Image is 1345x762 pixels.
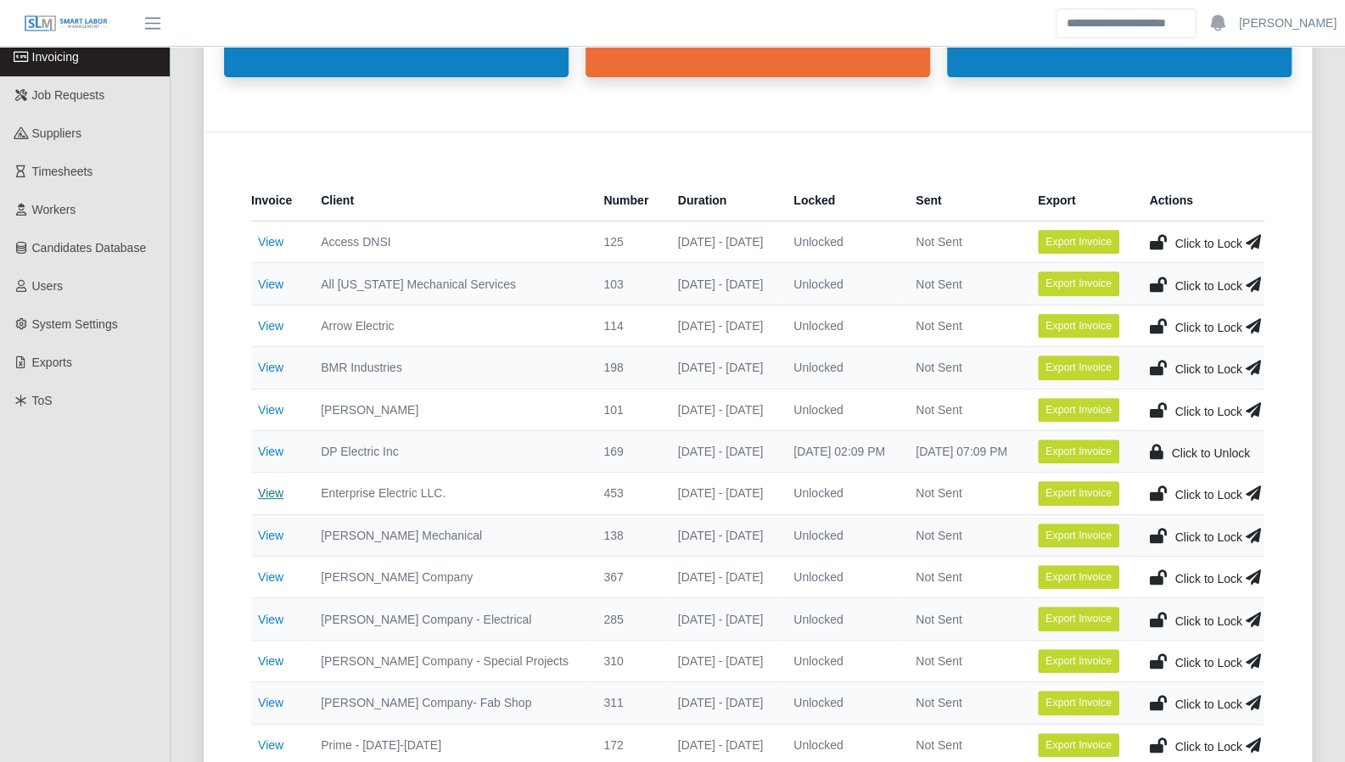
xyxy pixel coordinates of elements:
span: Suppliers [32,126,81,140]
td: Not Sent [902,557,1024,598]
td: Not Sent [902,305,1024,346]
th: Invoice [251,180,307,221]
td: Unlocked [780,640,902,681]
td: 138 [590,514,664,556]
td: [DATE] - [DATE] [664,430,780,472]
button: Export Invoice [1038,230,1119,254]
td: Unlocked [780,305,902,346]
td: [DATE] 02:09 PM [780,430,902,472]
a: View [258,613,283,626]
td: Unlocked [780,347,902,389]
span: Click to Lock [1174,698,1241,711]
td: 103 [590,263,664,305]
a: View [258,277,283,291]
img: SLM Logo [24,14,109,33]
span: Exports [32,356,72,369]
button: Export Invoice [1038,314,1119,338]
td: [DATE] - [DATE] [664,682,780,724]
button: Export Invoice [1038,524,1119,547]
span: Click to Lock [1174,405,1241,418]
td: Unlocked [780,263,902,305]
span: Click to Lock [1174,321,1241,334]
span: Click to Lock [1174,614,1241,628]
button: Export Invoice [1038,565,1119,589]
td: 367 [590,557,664,598]
button: Export Invoice [1038,733,1119,757]
span: Click to Lock [1174,530,1241,544]
td: [DATE] - [DATE] [664,640,780,681]
td: Not Sent [902,682,1024,724]
button: Export Invoice [1038,649,1119,673]
span: Job Requests [32,88,105,102]
a: View [258,319,283,333]
td: Unlocked [780,473,902,514]
td: [DATE] - [DATE] [664,221,780,263]
span: Timesheets [32,165,93,178]
td: Unlocked [780,682,902,724]
a: View [258,403,283,417]
span: System Settings [32,317,118,331]
td: [PERSON_NAME] [307,389,590,430]
span: Users [32,279,64,293]
td: [DATE] - [DATE] [664,514,780,556]
td: [DATE] - [DATE] [664,305,780,346]
td: [DATE] - [DATE] [664,473,780,514]
td: [DATE] - [DATE] [664,557,780,598]
a: View [258,486,283,500]
a: View [258,445,283,458]
a: View [258,738,283,752]
button: Export Invoice [1038,356,1119,379]
a: View [258,654,283,668]
td: Unlocked [780,514,902,556]
button: Export Invoice [1038,398,1119,422]
span: Workers [32,203,76,216]
span: Candidates Database [32,241,147,255]
th: Number [590,180,664,221]
span: Click to Lock [1174,572,1241,586]
td: Not Sent [902,473,1024,514]
td: 453 [590,473,664,514]
td: All [US_STATE] Mechanical Services [307,263,590,305]
button: Export Invoice [1038,607,1119,630]
th: Duration [664,180,780,221]
td: [PERSON_NAME] Company [307,557,590,598]
button: Export Invoice [1038,481,1119,505]
td: [DATE] - [DATE] [664,598,780,640]
td: Unlocked [780,557,902,598]
span: ToS [32,394,53,407]
span: Click to Lock [1174,237,1241,250]
td: Not Sent [902,263,1024,305]
td: Enterprise Electric LLC. [307,473,590,514]
td: 285 [590,598,664,640]
td: 125 [590,221,664,263]
td: [DATE] - [DATE] [664,389,780,430]
td: Unlocked [780,598,902,640]
td: [DATE] - [DATE] [664,347,780,389]
td: Not Sent [902,221,1024,263]
td: [DATE] 07:09 PM [902,430,1024,472]
td: BMR Industries [307,347,590,389]
span: Click to Lock [1174,740,1241,754]
a: View [258,235,283,249]
input: Search [1056,8,1196,38]
th: Actions [1135,180,1264,221]
td: 310 [590,640,664,681]
td: Access DNSI [307,221,590,263]
a: View [258,570,283,584]
td: Not Sent [902,389,1024,430]
th: Sent [902,180,1024,221]
td: 198 [590,347,664,389]
td: Not Sent [902,598,1024,640]
span: Click to Lock [1174,656,1241,670]
td: 114 [590,305,664,346]
td: DP Electric Inc [307,430,590,472]
td: Not Sent [902,514,1024,556]
th: Export [1024,180,1135,221]
button: Export Invoice [1038,440,1119,463]
span: Click to Lock [1174,362,1241,376]
a: View [258,529,283,542]
td: [PERSON_NAME] Mechanical [307,514,590,556]
a: View [258,361,283,374]
td: 101 [590,389,664,430]
a: [PERSON_NAME] [1239,14,1337,32]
